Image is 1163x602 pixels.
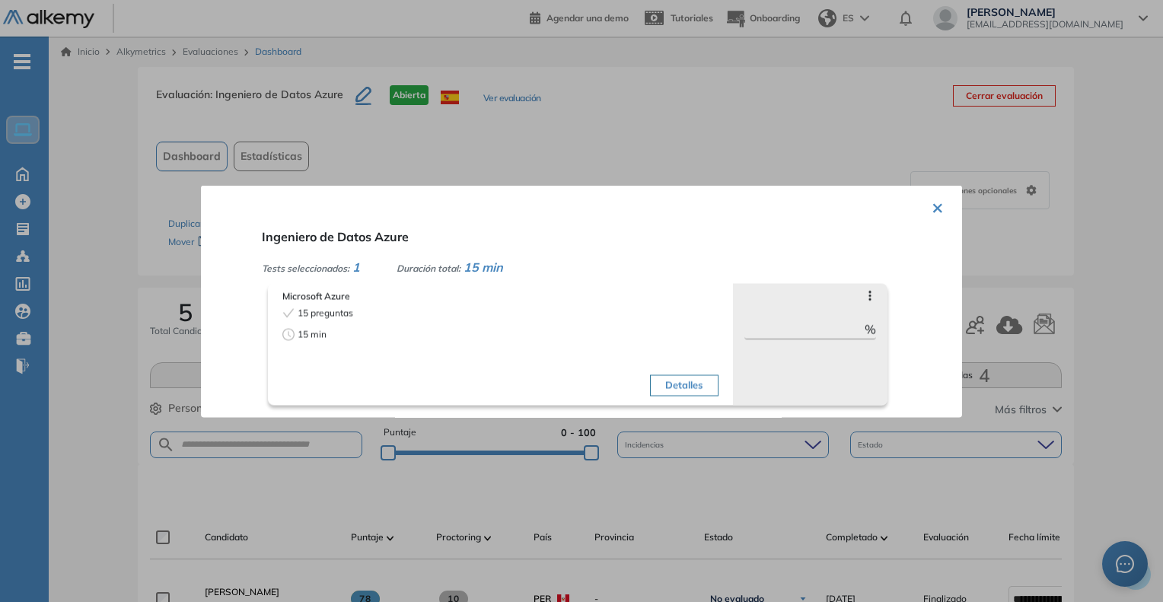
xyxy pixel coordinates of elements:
[298,306,353,320] span: 15 preguntas
[262,262,349,273] span: Tests seleccionados:
[397,262,460,273] span: Duración total:
[282,289,719,303] span: Microsoft Azure
[464,259,503,274] span: 15 min
[932,191,944,221] button: ×
[282,328,295,340] span: clock-circle
[262,228,409,244] span: Ingeniero de Datos Azure
[865,320,876,338] span: %
[650,374,718,396] button: Detalles
[298,327,327,341] span: 15 min
[352,259,360,274] span: 1
[282,307,295,319] span: check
